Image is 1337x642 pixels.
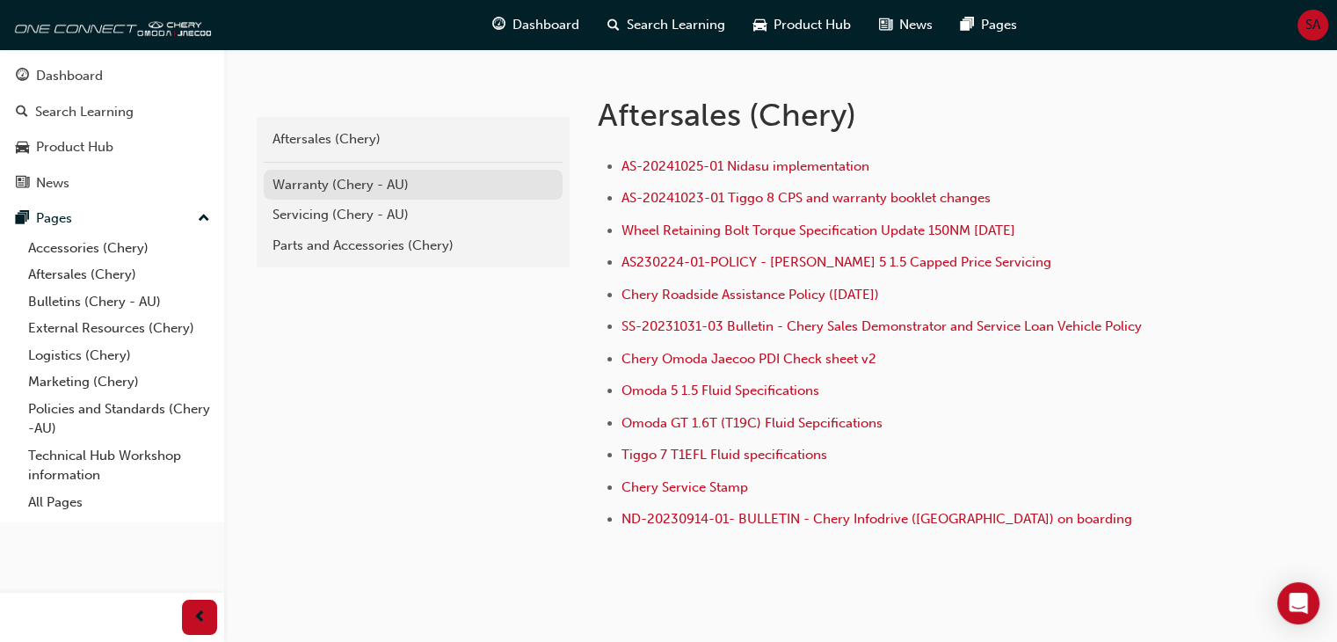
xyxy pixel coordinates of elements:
a: AS230224-01-POLICY - [PERSON_NAME] 5 1.5 Capped Price Servicing [621,254,1051,270]
a: Tiggo 7 T1EFL Fluid specifications [621,447,827,463]
span: news-icon [879,14,892,36]
a: Logistics (Chery) [21,342,217,369]
a: Bulletins (Chery - AU) [21,288,217,316]
span: search-icon [16,105,28,120]
a: Omoda GT 1.6T (T19C) Fluid Sepcifications [621,415,883,431]
span: pages-icon [16,211,29,227]
a: All Pages [21,489,217,516]
a: External Resources (Chery) [21,315,217,342]
a: Servicing (Chery - AU) [264,200,563,230]
a: Parts and Accessories (Chery) [264,230,563,261]
span: up-icon [198,208,210,230]
div: Pages [36,208,72,229]
a: Chery Service Stamp [621,479,748,495]
a: Chery Omoda Jaecoo PDI Check sheet v2 [621,351,876,367]
div: Warranty (Chery - AU) [272,175,554,195]
a: Product Hub [7,131,217,164]
a: car-iconProduct Hub [739,7,865,43]
button: DashboardSearch LearningProduct HubNews [7,56,217,202]
button: Pages [7,202,217,235]
div: Dashboard [36,66,103,86]
span: News [899,15,933,35]
a: ND-20230914-01- BULLETIN - Chery Infodrive ([GEOGRAPHIC_DATA]) on boarding [621,511,1132,527]
span: search-icon [607,14,620,36]
span: Search Learning [627,15,725,35]
span: guage-icon [16,69,29,84]
span: Product Hub [774,15,851,35]
a: Dashboard [7,60,217,92]
a: Chery Roadside Assistance Policy ([DATE]) [621,287,879,303]
a: Omoda 5 1.5 Fluid Specifications [621,383,819,398]
a: Search Learning [7,96,217,128]
div: News [36,173,69,193]
div: Aftersales (Chery) [272,129,554,150]
span: car-icon [16,140,29,156]
span: news-icon [16,176,29,192]
a: AS-20241025-01 Nidasu implementation [621,158,869,174]
div: Product Hub [36,137,113,157]
a: Aftersales (Chery) [21,261,217,288]
a: Policies and Standards (Chery -AU) [21,396,217,442]
button: SA [1297,10,1328,40]
a: Wheel Retaining Bolt Torque Specification Update 150NM [DATE] [621,223,1015,238]
span: Pages [981,15,1017,35]
a: Aftersales (Chery) [264,124,563,155]
div: Open Intercom Messenger [1277,582,1319,624]
span: prev-icon [193,607,207,629]
a: SS-20231031-03 Bulletin - Chery Sales Demonstrator and Service Loan Vehicle Policy [621,318,1142,334]
div: Parts and Accessories (Chery) [272,236,554,256]
div: Search Learning [35,102,134,122]
a: News [7,167,217,200]
a: Marketing (Chery) [21,368,217,396]
span: SA [1305,15,1320,35]
span: car-icon [753,14,767,36]
span: Dashboard [512,15,579,35]
a: guage-iconDashboard [478,7,593,43]
div: Servicing (Chery - AU) [272,205,554,225]
h1: Aftersales (Chery) [598,96,1174,135]
span: pages-icon [961,14,974,36]
a: news-iconNews [865,7,947,43]
img: oneconnect [9,7,211,42]
a: Warranty (Chery - AU) [264,170,563,201]
span: guage-icon [492,14,505,36]
a: Technical Hub Workshop information [21,442,217,489]
a: pages-iconPages [947,7,1031,43]
a: Accessories (Chery) [21,235,217,262]
a: search-iconSearch Learning [593,7,739,43]
a: AS-20241023-01 Tiggo 8 CPS and warranty booklet changes [621,190,991,206]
